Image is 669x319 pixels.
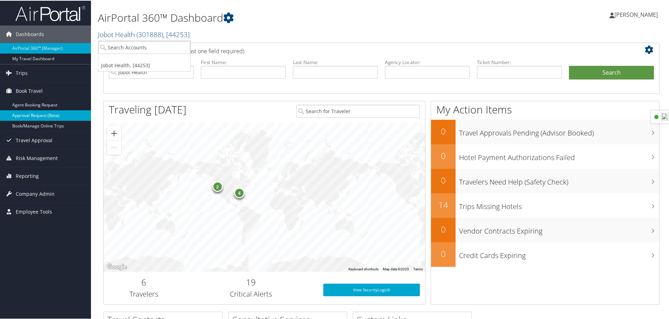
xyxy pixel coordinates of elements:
h2: 19 [189,276,313,287]
span: Travel Approval [16,131,52,148]
a: Jobot Health, [44253] [98,59,190,71]
a: [PERSON_NAME] [610,4,665,25]
h2: 6 [109,276,179,287]
button: Keyboard shortcuts [348,266,379,271]
h2: 0 [431,149,456,161]
h2: Airtinerary Lookup [109,43,608,55]
span: ( 301888 ) [136,29,163,39]
input: Search Accounts [98,40,190,53]
a: 0Travel Approvals Pending (Advisor Booked) [431,119,659,144]
label: First Name: [201,58,286,65]
h2: 0 [431,247,456,259]
a: Jobot Health [98,29,190,39]
h2: 0 [431,174,456,186]
a: 0Vendor Contracts Expiring [431,217,659,242]
div: 2 [212,181,223,191]
span: Reporting [16,167,39,184]
h3: Travel Approvals Pending (Advisor Booked) [459,124,659,137]
h3: Travelers Need Help (Safety Check) [459,173,659,186]
a: 14Trips Missing Hotels [431,193,659,217]
input: Search for Traveler [296,104,420,117]
label: Ticket Number: [477,58,562,65]
span: Risk Management [16,149,58,166]
a: 0Hotel Payment Authorizations Failed [431,144,659,168]
a: Open this area in Google Maps (opens a new window) [105,262,128,271]
h1: AirPortal 360™ Dashboard [98,10,476,25]
h2: 14 [431,198,456,210]
h1: My Action Items [431,102,659,116]
button: Zoom out [107,140,121,154]
h3: Trips Missing Hotels [459,197,659,211]
span: , [ 44253 ] [163,29,190,39]
img: airportal-logo.png [15,5,85,21]
img: Google [105,262,128,271]
h3: Hotel Payment Authorizations Failed [459,148,659,162]
span: Employee Tools [16,202,52,220]
a: 0Travelers Need Help (Safety Check) [431,168,659,193]
a: 0Credit Cards Expiring [431,242,659,266]
button: Zoom in [107,126,121,140]
label: Agency Locator: [385,58,470,65]
h2: 0 [431,223,456,235]
h3: Vendor Contracts Expiring [459,222,659,235]
h3: Critical Alerts [189,289,313,298]
h3: Travelers [109,289,179,298]
span: Company Admin [16,185,55,202]
span: Dashboards [16,25,44,42]
span: Map data ©2025 [383,266,409,270]
span: Trips [16,64,28,81]
a: Terms (opens in new tab) [413,266,423,270]
a: View SecurityLogic® [323,283,420,296]
button: Search [569,65,654,79]
span: [PERSON_NAME] [614,10,658,18]
span: Book Travel [16,82,43,99]
h3: Credit Cards Expiring [459,247,659,260]
label: Last Name: [293,58,378,65]
h1: Traveling [DATE] [109,102,186,116]
h2: 0 [431,125,456,137]
span: (at least one field required) [177,47,244,54]
div: 4 [234,187,245,197]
